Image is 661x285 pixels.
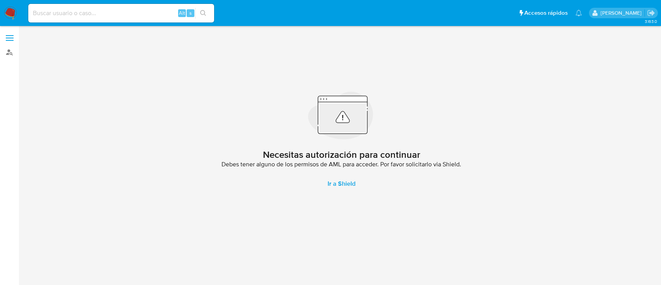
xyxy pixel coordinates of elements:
[189,9,192,17] span: s
[647,9,655,17] a: Salir
[524,9,568,17] span: Accesos rápidos
[328,174,355,193] span: Ir a Shield
[263,149,420,161] h2: Necesitas autorización para continuar
[179,9,185,17] span: Alt
[221,161,461,168] span: Debes tener alguno de los permisos de AML para acceder. Por favor solicitarlo via Shield.
[28,8,214,18] input: Buscar usuario o caso...
[318,174,365,193] a: Ir a Shield
[195,8,211,19] button: search-icon
[575,10,582,16] a: Notificaciones
[601,9,644,17] p: federico.dibella@mercadolibre.com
